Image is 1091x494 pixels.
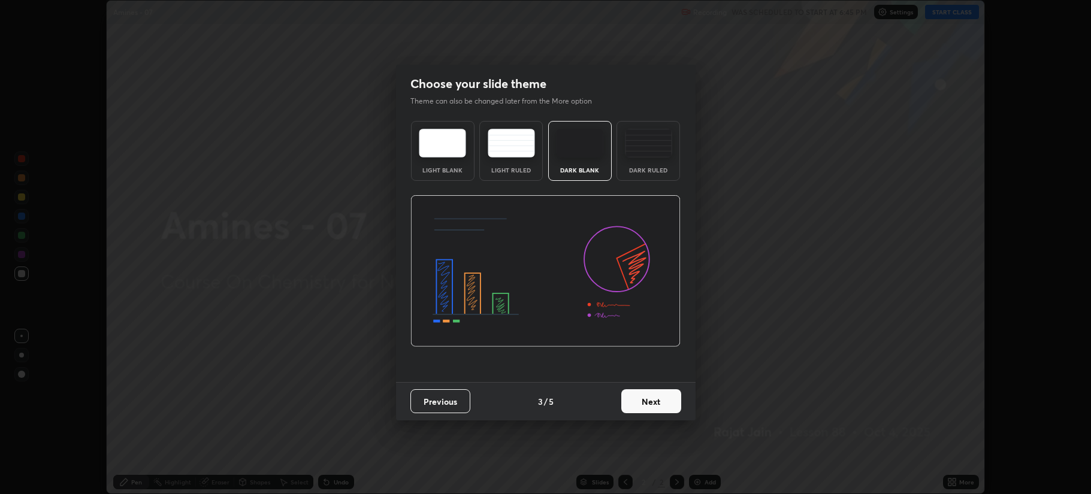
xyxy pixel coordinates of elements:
button: Next [621,389,681,413]
h4: 3 [538,395,543,408]
div: Light Blank [419,167,467,173]
img: lightRuledTheme.5fabf969.svg [488,129,535,157]
img: darkThemeBanner.d06ce4a2.svg [410,195,681,347]
button: Previous [410,389,470,413]
div: Light Ruled [487,167,535,173]
img: darkTheme.f0cc69e5.svg [556,129,603,157]
h4: / [544,395,548,408]
div: Dark Ruled [624,167,672,173]
h4: 5 [549,395,554,408]
img: darkRuledTheme.de295e13.svg [625,129,672,157]
h2: Choose your slide theme [410,76,546,92]
div: Dark Blank [556,167,604,173]
img: lightTheme.e5ed3b09.svg [419,129,466,157]
p: Theme can also be changed later from the More option [410,96,605,107]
